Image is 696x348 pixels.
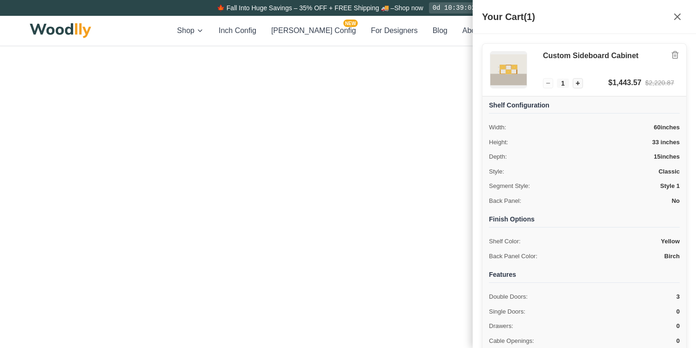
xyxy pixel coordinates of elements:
button: Shop [177,25,204,36]
span: Classic [658,167,680,176]
span: Back Panel Color: [489,252,537,261]
button: [PERSON_NAME] ConfigNEW [271,25,356,36]
span: 1 [557,79,569,88]
button: Remove item [669,48,682,61]
span: 🍁 Fall Into Huge Savings – 35% OFF + FREE Shipping 🚚 – [217,4,394,12]
span: Style 1 [660,181,680,191]
span: 0 [676,307,680,316]
button: For Designers [371,25,417,36]
span: 15 inches [654,152,680,161]
h4: Finish Options [489,214,680,228]
span: Shelf Color: [489,237,521,246]
span: 0 [676,336,680,346]
h3: Custom Sideboard Cabinet [543,51,674,61]
button: Blog [433,25,448,36]
button: About Us [462,25,493,36]
a: Shop now [394,4,423,12]
span: Drawers: [489,321,513,331]
iframe: Intercom live chat [664,312,687,334]
span: 3 [676,292,680,301]
div: $2,220.87 [645,78,674,88]
h2: Your Cart (1) [482,10,535,24]
img: Woodlly [30,23,91,38]
span: 33 inches [652,138,680,147]
span: Segment Style: [489,181,530,191]
span: Cable Openings: [489,336,534,346]
span: No [672,196,680,206]
span: Birch [664,252,680,261]
span: Back Panel: [489,196,521,206]
span: Width: [489,123,506,132]
button: Inch Config [219,25,256,36]
h4: Shelf Configuration [489,100,680,114]
div: 0d 10:39:02 [429,2,479,13]
span: Yellow [661,237,680,246]
span: Style: [489,167,504,176]
img: Custom Sideboard Cabinet [490,52,527,88]
span: Depth: [489,152,507,161]
h4: Features [489,270,680,283]
span: Single Doors: [489,307,525,316]
span: 60 inches [654,123,680,132]
span: Double Doors: [489,292,528,301]
button: Increase quantity [573,78,583,88]
span: NEW [343,20,358,27]
div: $1,443.57 [609,77,642,88]
span: Height: [489,138,508,147]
